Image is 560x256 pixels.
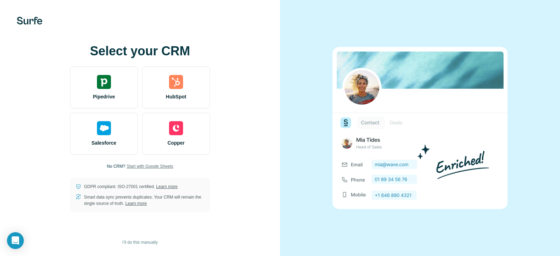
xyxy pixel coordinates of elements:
[332,47,507,209] img: none image
[70,44,210,58] h1: Select your CRM
[84,184,177,190] p: GDPR compliant. ISO-27001 certified.
[97,75,111,89] img: pipedrive's logo
[17,17,42,25] img: Surfe's logo
[107,163,125,169] p: No CRM?
[125,201,147,206] a: Learn more
[97,121,111,135] img: salesforce's logo
[93,93,115,100] span: Pipedrive
[7,232,24,249] div: Open Intercom Messenger
[92,139,117,146] span: Salesforce
[169,121,183,135] img: copper's logo
[84,194,204,207] p: Smart data sync prevents duplicates. Your CRM will remain the single source of truth.
[156,184,177,189] a: Learn more
[168,139,185,146] span: Copper
[127,163,173,169] button: Start with Google Sheets
[166,93,186,100] span: HubSpot
[169,75,183,89] img: hubspot's logo
[122,239,157,245] span: I’ll do this manually
[117,237,162,248] button: I’ll do this manually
